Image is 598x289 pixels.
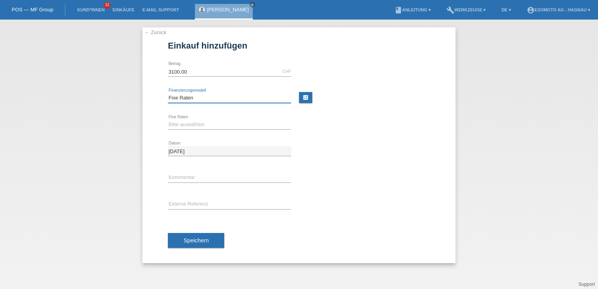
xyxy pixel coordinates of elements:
a: Kund*innen [73,7,108,12]
span: Speichern [184,237,209,244]
a: close [250,2,255,7]
h1: Einkauf hinzufügen [168,41,430,51]
i: build [447,6,454,14]
i: calculate [303,94,309,101]
i: close [250,3,254,7]
a: E-Mail Support [139,7,183,12]
i: account_circle [527,6,535,14]
a: Einkäufe [108,7,138,12]
button: Speichern [168,233,224,248]
a: ← Zurück [144,29,166,35]
a: buildWerkzeuge ▾ [443,7,490,12]
i: book [394,6,402,14]
a: calculate [299,92,312,103]
a: [PERSON_NAME] [207,7,249,13]
a: account_circleEsomoto AG - Hagnau ▾ [523,7,594,12]
a: POS — MF Group [12,7,53,13]
a: Support [578,282,595,287]
a: bookAnleitung ▾ [391,7,435,12]
div: CHF [282,69,291,74]
span: 32 [104,2,111,9]
a: DE ▾ [497,7,515,12]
